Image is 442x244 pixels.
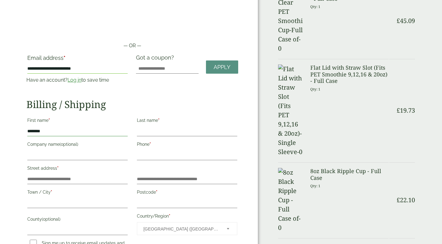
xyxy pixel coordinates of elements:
abbr: required [158,118,160,123]
abbr: required [149,142,151,147]
label: Last name [137,116,237,126]
bdi: 45.09 [397,17,415,25]
label: Company name [27,140,128,150]
p: — OR — [26,42,238,49]
label: Postcode [137,188,237,198]
span: United Kingdom (UK) [143,223,219,235]
abbr: required [156,190,157,195]
label: First name [27,116,128,126]
abbr: required [64,55,65,61]
abbr: required [51,190,52,195]
h2: Billing / Shipping [26,99,238,110]
small: Qty: 1 [310,4,320,9]
label: Phone [137,140,237,150]
h3: 8oz Black Ripple Cup - Full Case [310,168,389,181]
bdi: 19.73 [397,106,415,114]
abbr: required [57,166,59,171]
h3: Flat Lid with Straw Slot (Fits PET Smoothie 9,12,16 & 20oz) - Full Case [310,64,389,84]
iframe: Secure payment button frame [26,22,238,35]
abbr: required [169,214,170,219]
span: £ [397,17,400,25]
span: (optional) [60,142,78,147]
small: Qty: 1 [310,184,320,188]
label: County [27,215,128,225]
img: Flat Lid with Straw Slot (Fits PET 9,12,16 & 20oz)-Single Sleeve-0 [278,64,303,157]
bdi: 22.10 [397,196,415,204]
span: Country/Region [137,222,237,235]
a: Log in [68,77,81,83]
small: Qty: 1 [310,87,320,91]
label: Got a coupon? [136,54,176,64]
label: Street address [27,164,128,174]
p: Have an account? to save time [26,76,129,84]
label: Country/Region [137,212,237,222]
img: 8oz Black Ripple Cup -Full Case of-0 [278,168,303,232]
label: Town / City [27,188,128,198]
abbr: required [48,118,50,123]
span: £ [397,196,400,204]
label: Email address [27,55,128,64]
span: £ [397,106,400,114]
span: Apply [214,64,231,71]
a: Apply [206,60,238,74]
span: (optional) [42,217,60,222]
